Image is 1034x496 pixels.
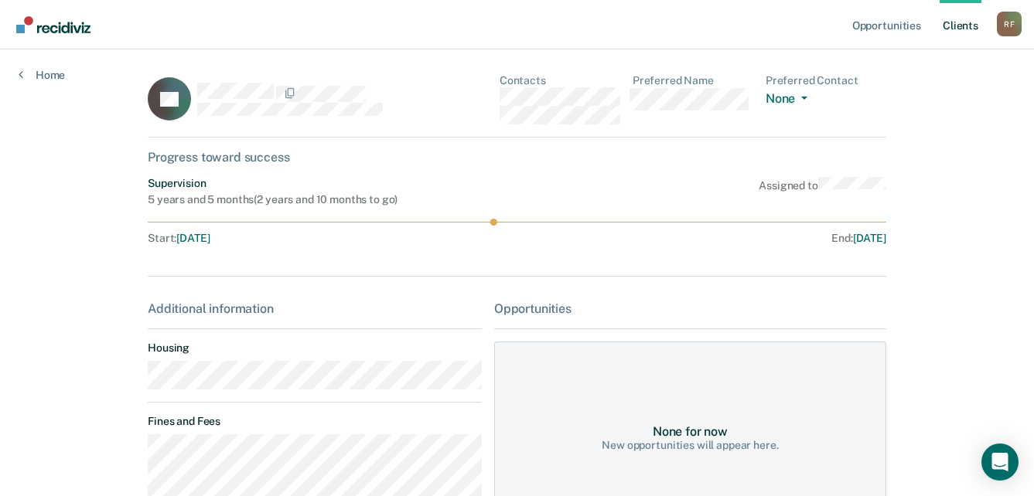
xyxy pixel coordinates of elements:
span: [DATE] [853,232,886,244]
img: Recidiviz [16,16,90,33]
div: Additional information [148,301,482,316]
dt: Fines and Fees [148,415,482,428]
div: Start : [148,232,517,245]
div: 5 years and 5 months ( 2 years and 10 months to go ) [148,193,398,206]
div: End : [524,232,886,245]
dt: Preferred Contact [766,74,886,87]
div: Progress toward success [148,150,886,165]
div: Opportunities [494,301,886,316]
dt: Preferred Name [633,74,753,87]
button: None [766,91,814,109]
div: Supervision [148,177,398,190]
a: Home [19,68,65,82]
span: [DATE] [176,232,210,244]
dt: Contacts [500,74,620,87]
div: Open Intercom Messenger [981,443,1019,481]
button: Profile dropdown button [997,12,1022,36]
div: R F [997,12,1022,36]
div: None for now [653,424,728,439]
div: Assigned to [759,177,886,206]
dt: Housing [148,341,482,355]
div: New opportunities will appear here. [602,439,778,452]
